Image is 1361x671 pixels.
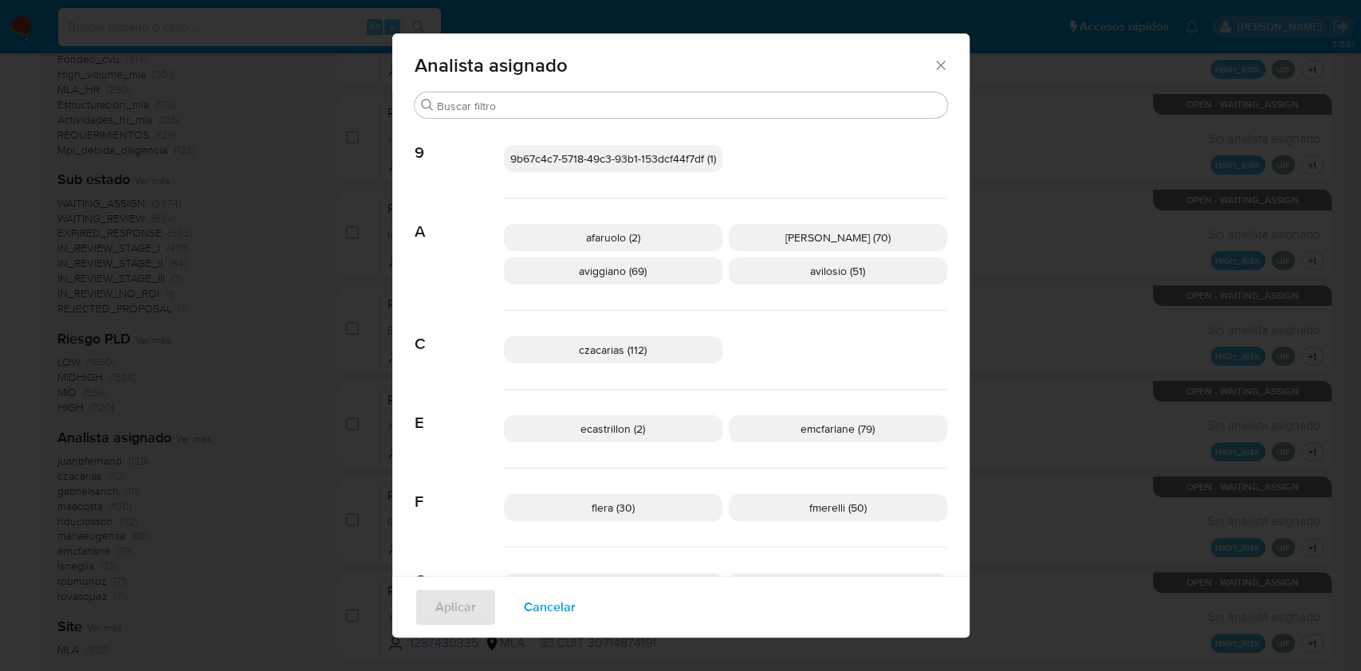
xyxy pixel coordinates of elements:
div: 9b67c4c7-5718-49c3-93b1-153dcf44f7df (1) [504,145,722,172]
button: Cancelar [503,588,596,626]
span: C [415,311,504,354]
input: Buscar filtro [437,99,941,113]
span: Analista asignado [415,56,934,75]
span: aviggiano (69) [579,263,647,279]
span: avilosio (51) [810,263,865,279]
div: czacarias (112) [504,336,722,363]
div: gabrielsanch (111) [504,573,722,600]
span: fmerelli (50) [809,500,867,516]
span: flera (30) [592,500,635,516]
div: fmerelli (50) [729,494,947,521]
span: E [415,390,504,433]
span: G [415,547,504,591]
div: ecastrillon (2) [504,415,722,442]
span: 9b67c4c7-5718-49c3-93b1-153dcf44f7df (1) [510,151,716,167]
span: afaruolo (2) [586,230,640,245]
div: emcfarlane (79) [729,415,947,442]
span: F [415,469,504,512]
div: gdeseta (31) [729,573,947,600]
span: ecastrillon (2) [580,421,645,437]
span: emcfarlane (79) [800,421,875,437]
button: Cerrar [933,57,947,72]
div: avilosio (51) [729,257,947,284]
div: afaruolo (2) [504,224,722,251]
div: aviggiano (69) [504,257,722,284]
div: flera (30) [504,494,722,521]
button: Buscar [421,99,434,112]
span: Cancelar [524,590,576,625]
span: [PERSON_NAME] (70) [785,230,891,245]
span: 9 [415,120,504,163]
div: [PERSON_NAME] (70) [729,224,947,251]
span: A [415,198,504,241]
span: czacarias (112) [579,342,647,358]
